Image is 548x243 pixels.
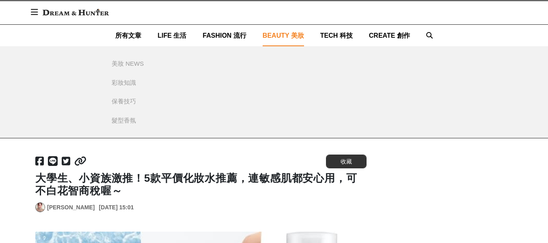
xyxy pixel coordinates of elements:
[99,203,134,212] div: [DATE] 15:01
[112,78,136,88] div: 彩妝知識
[203,32,246,39] span: FASHION 流行
[369,25,410,46] a: CREATE 創作
[36,203,45,212] img: Avatar
[112,97,152,106] a: 保養技巧
[157,32,186,39] span: LIFE 生活
[115,32,141,39] span: 所有文章
[112,59,152,69] a: 美妝 NEWS
[320,25,353,46] a: TECH 科技
[157,25,186,46] a: LIFE 生活
[112,78,152,88] a: 彩妝知識
[326,155,367,168] button: 收藏
[263,25,304,46] a: BEAUTY 美妝
[35,202,45,212] a: Avatar
[112,116,136,125] div: 髮型香氛
[263,32,304,39] span: BEAUTY 美妝
[112,116,152,125] a: 髮型香氛
[39,5,113,19] img: Dream & Hunter
[47,203,95,212] a: [PERSON_NAME]
[112,59,144,69] div: 美妝 NEWS
[35,172,367,197] h1: 大學生、小資族激推！5款平價化妝水推薦，連敏感肌都安心用，可不白花智商稅喔～
[369,32,410,39] span: CREATE 創作
[112,97,136,106] div: 保養技巧
[203,25,246,46] a: FASHION 流行
[115,25,141,46] a: 所有文章
[320,32,353,39] span: TECH 科技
